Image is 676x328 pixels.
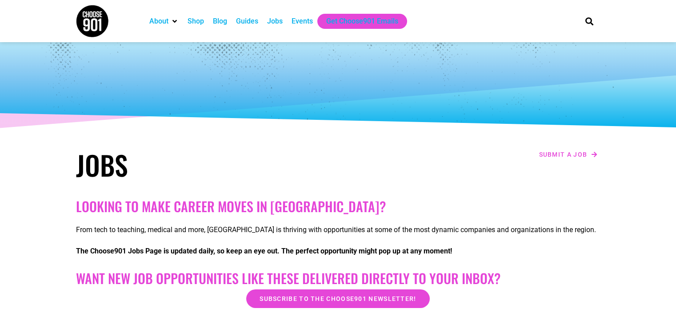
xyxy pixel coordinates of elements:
h1: Jobs [76,149,334,181]
p: From tech to teaching, medical and more, [GEOGRAPHIC_DATA] is thriving with opportunities at some... [76,225,600,235]
h2: Want New Job Opportunities like these Delivered Directly to your Inbox? [76,270,600,286]
div: About [145,14,183,29]
span: Subscribe to the Choose901 newsletter! [260,296,416,302]
a: Events [292,16,313,27]
a: Shop [188,16,204,27]
strong: The Choose901 Jobs Page is updated daily, so keep an eye out. The perfect opportunity might pop u... [76,247,452,255]
a: Blog [213,16,227,27]
h2: Looking to make career moves in [GEOGRAPHIC_DATA]? [76,198,600,214]
div: Search [582,14,596,28]
a: About [149,16,168,27]
a: Submit a job [536,149,600,160]
a: Guides [236,16,258,27]
a: Jobs [267,16,283,27]
a: Subscribe to the Choose901 newsletter! [246,289,429,308]
a: Get Choose901 Emails [326,16,398,27]
span: Submit a job [539,151,588,158]
nav: Main nav [145,14,570,29]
